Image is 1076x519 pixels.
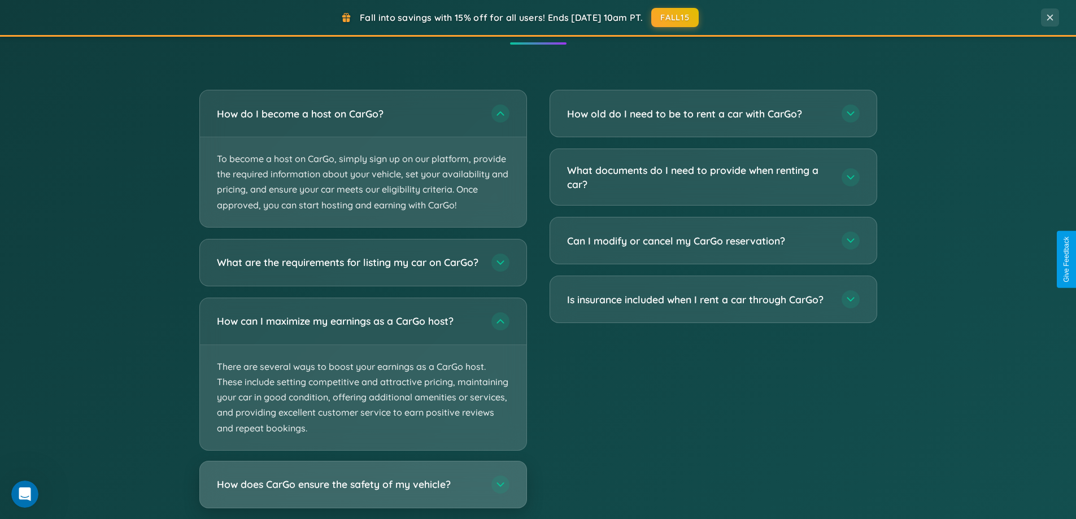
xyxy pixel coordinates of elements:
[200,345,526,450] p: There are several ways to boost your earnings as a CarGo host. These include setting competitive ...
[1062,237,1070,282] div: Give Feedback
[217,255,480,269] h3: What are the requirements for listing my car on CarGo?
[567,234,830,248] h3: Can I modify or cancel my CarGo reservation?
[567,293,830,307] h3: Is insurance included when I rent a car through CarGo?
[217,314,480,328] h3: How can I maximize my earnings as a CarGo host?
[651,8,699,27] button: FALL15
[360,12,643,23] span: Fall into savings with 15% off for all users! Ends [DATE] 10am PT.
[217,107,480,121] h3: How do I become a host on CarGo?
[11,481,38,508] iframe: Intercom live chat
[567,163,830,191] h3: What documents do I need to provide when renting a car?
[567,107,830,121] h3: How old do I need to be to rent a car with CarGo?
[217,477,480,491] h3: How does CarGo ensure the safety of my vehicle?
[200,137,526,227] p: To become a host on CarGo, simply sign up on our platform, provide the required information about...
